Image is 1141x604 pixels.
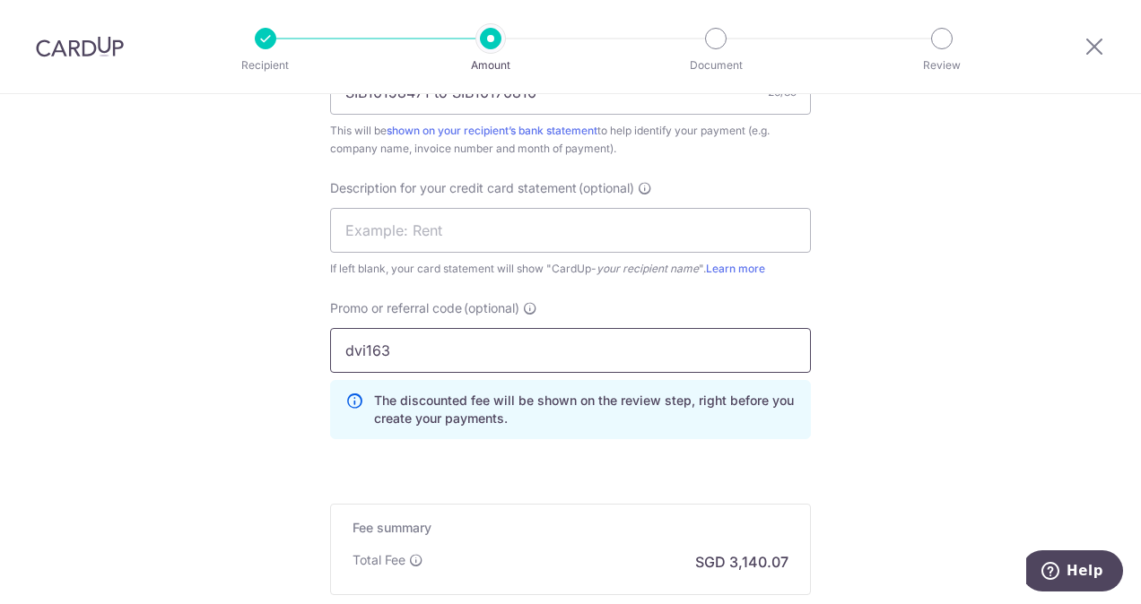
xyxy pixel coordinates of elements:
span: Description for your credit card statement [330,179,577,197]
div: This will be to help identify your payment (e.g. company name, invoice number and month of payment). [330,122,811,158]
a: Learn more [706,262,765,275]
input: Example: Rent [330,208,811,253]
p: Recipient [199,56,332,74]
p: Total Fee [353,551,405,569]
div: If left blank, your card statement will show "CardUp- ". [330,260,811,278]
span: Promo or referral code [330,299,462,317]
iframe: Opens a widget where you can find more information [1026,550,1123,595]
p: The discounted fee will be shown on the review step, right before you create your payments. [374,392,796,427]
p: SGD 3,140.07 [695,551,788,573]
i: your recipient name [597,262,699,275]
p: Amount [424,56,557,74]
a: shown on your recipient’s bank statement [387,124,597,137]
span: (optional) [464,299,519,317]
span: (optional) [579,179,634,197]
h5: Fee summary [353,519,788,537]
p: Review [875,56,1008,74]
img: CardUp [36,36,124,57]
p: Document [649,56,782,74]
